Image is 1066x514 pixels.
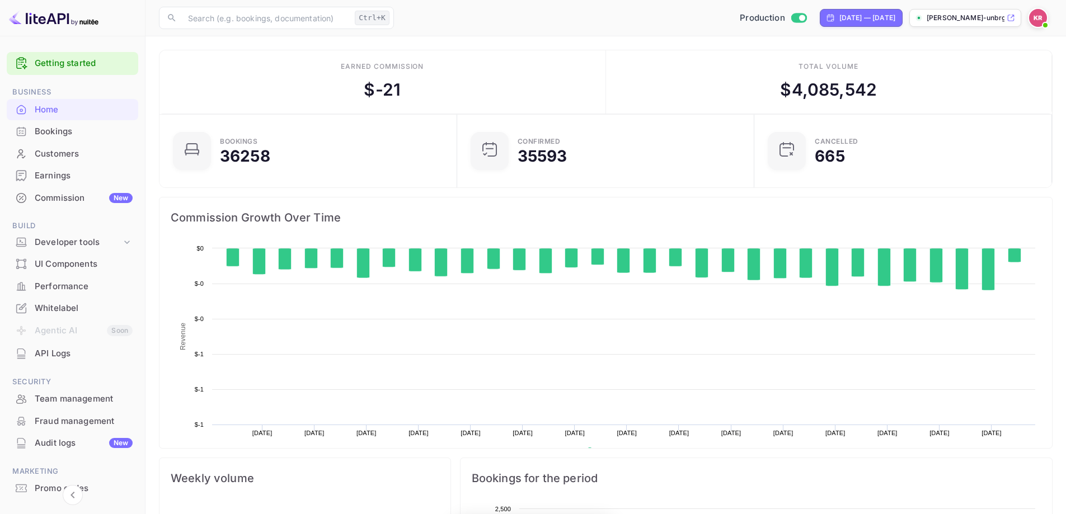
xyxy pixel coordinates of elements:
[364,77,401,102] div: $ -21
[7,52,138,75] div: Getting started
[7,165,138,187] div: Earnings
[35,482,133,495] div: Promo codes
[63,485,83,505] button: Collapse navigation
[7,121,138,142] a: Bookings
[7,432,138,454] div: Audit logsNew
[9,9,98,27] img: LiteAPI logo
[179,323,187,350] text: Revenue
[195,315,204,322] text: $-0
[171,209,1041,227] span: Commission Growth Over Time
[7,86,138,98] span: Business
[7,143,138,165] div: Customers
[341,62,424,72] div: Earned commission
[7,478,138,499] div: Promo codes
[195,351,204,357] text: $-1
[7,465,138,478] span: Marketing
[171,469,439,487] span: Weekly volume
[7,99,138,121] div: Home
[7,143,138,164] a: Customers
[815,148,844,164] div: 665
[617,430,637,436] text: [DATE]
[35,258,133,271] div: UI Components
[565,430,585,436] text: [DATE]
[7,388,138,410] div: Team management
[7,343,138,365] div: API Logs
[1029,9,1047,27] img: Kobus Roux
[7,99,138,120] a: Home
[7,253,138,275] div: UI Components
[35,192,133,205] div: Commission
[35,148,133,161] div: Customers
[815,138,858,145] div: CANCELLED
[304,430,325,436] text: [DATE]
[513,430,533,436] text: [DATE]
[799,62,858,72] div: Total volume
[220,138,257,145] div: Bookings
[669,430,689,436] text: [DATE]
[252,430,273,436] text: [DATE]
[597,447,626,455] text: Revenue
[35,125,133,138] div: Bookings
[7,253,138,274] a: UI Components
[7,411,138,431] a: Fraud management
[7,276,138,298] div: Performance
[35,236,121,249] div: Developer tools
[7,343,138,364] a: API Logs
[7,478,138,498] a: Promo codes
[7,276,138,296] a: Performance
[461,430,481,436] text: [DATE]
[7,298,138,318] a: Whitelabel
[825,430,846,436] text: [DATE]
[35,169,133,182] div: Earnings
[35,437,133,450] div: Audit logs
[839,13,895,23] div: [DATE] — [DATE]
[518,138,561,145] div: Confirmed
[195,386,204,393] text: $-1
[109,193,133,203] div: New
[7,388,138,409] a: Team management
[355,11,389,25] div: Ctrl+K
[982,430,1002,436] text: [DATE]
[35,347,133,360] div: API Logs
[7,411,138,432] div: Fraud management
[518,148,567,164] div: 35593
[780,77,877,102] div: $ 4,085,542
[7,165,138,186] a: Earnings
[877,430,898,436] text: [DATE]
[35,415,133,428] div: Fraud management
[7,298,138,319] div: Whitelabel
[7,187,138,209] div: CommissionNew
[927,13,1004,23] p: [PERSON_NAME]-unbrg.[PERSON_NAME]...
[7,432,138,453] a: Audit logsNew
[35,103,133,116] div: Home
[495,506,510,512] text: 2,500
[220,148,270,164] div: 36258
[7,187,138,208] a: CommissionNew
[195,280,204,287] text: $-0
[7,220,138,232] span: Build
[7,121,138,143] div: Bookings
[35,57,133,70] a: Getting started
[181,7,350,29] input: Search (e.g. bookings, documentation)
[472,469,1041,487] span: Bookings for the period
[196,245,204,252] text: $0
[721,430,741,436] text: [DATE]
[356,430,377,436] text: [DATE]
[773,430,793,436] text: [DATE]
[35,302,133,315] div: Whitelabel
[195,421,204,428] text: $-1
[7,376,138,388] span: Security
[735,12,811,25] div: Switch to Sandbox mode
[740,12,785,25] span: Production
[35,280,133,293] div: Performance
[929,430,950,436] text: [DATE]
[408,430,429,436] text: [DATE]
[109,438,133,448] div: New
[7,233,138,252] div: Developer tools
[35,393,133,405] div: Team management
